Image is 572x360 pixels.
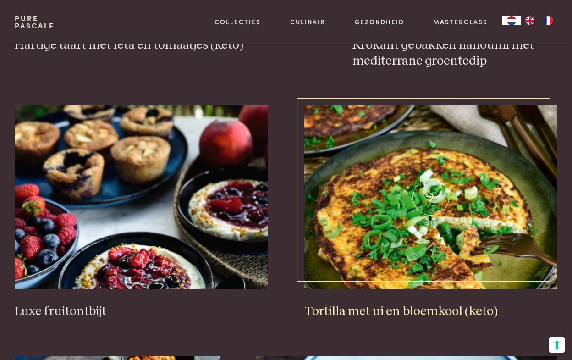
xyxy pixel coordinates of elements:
a: Masterclass [433,17,488,27]
a: PurePascale [15,15,55,29]
aside: Language selected: Nederlands [502,16,557,25]
h3: Krokant gebakken halloumi met mediterrane groentedip [352,37,557,69]
h3: Luxe fruitontbijt [15,304,268,320]
a: Culinair [290,17,325,27]
img: Luxe fruitontbijt [15,105,268,289]
a: Collecties [214,17,261,27]
img: Tortilla met ui en bloemkool (keto) [304,105,557,289]
a: NL [502,16,521,25]
a: FR [539,16,557,25]
a: Luxe fruitontbijt Luxe fruitontbijt [15,105,268,319]
a: Gezondheid [355,17,404,27]
a: EN [521,16,539,25]
button: Uw voorkeuren voor toestemming voor trackingtechnologieën [549,337,565,353]
ul: Language list [521,16,557,25]
h3: Tortilla met ui en bloemkool (keto) [304,304,557,320]
div: Language [502,16,521,25]
h3: Hartige taart met feta en tomaatjes (keto) [15,37,316,53]
a: Tortilla met ui en bloemkool (keto) Tortilla met ui en bloemkool (keto) [304,105,557,319]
